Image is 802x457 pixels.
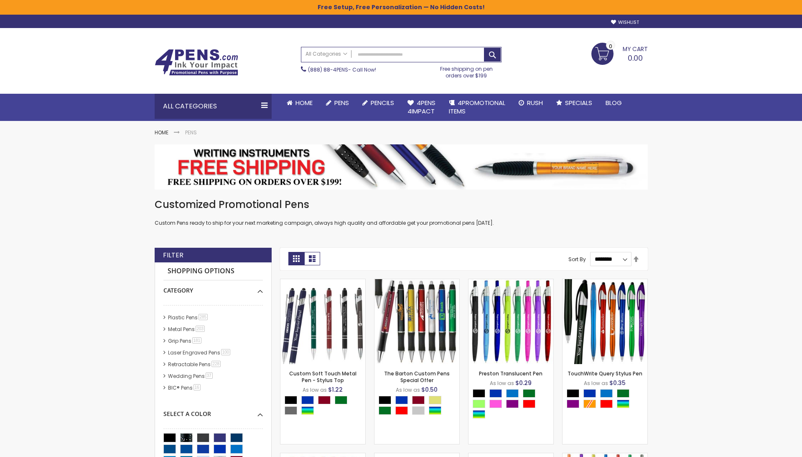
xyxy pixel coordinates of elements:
div: Burgundy [318,396,331,404]
div: Black [567,389,579,398]
span: 228 [211,361,221,367]
span: $0.50 [421,385,438,394]
div: Select A Color [473,389,553,421]
div: Select A Color [163,404,263,418]
a: Plastic Pens285 [166,314,211,321]
a: All Categories [301,47,351,61]
a: The Barton Custom Pens Special Offer [374,279,459,286]
span: 203 [196,326,205,332]
span: 4Pens 4impact [407,98,435,116]
a: Metal Pens203 [166,326,208,333]
div: Select A Color [285,396,365,417]
div: Purple [506,400,519,408]
div: Green [523,389,535,398]
a: 0.00 0 [591,43,648,64]
div: Grey [285,406,297,415]
span: 285 [199,314,208,320]
span: 0.00 [628,53,643,63]
div: Green Light [473,400,485,408]
div: Blue Light [600,389,613,398]
a: Preston Translucent Pen [468,279,553,286]
strong: Filter [163,251,183,260]
a: Retractable Pens228 [166,361,224,368]
a: TouchWrite Query Stylus Pen [568,370,642,377]
div: Blue [395,396,408,404]
span: Pens [334,98,349,107]
a: Preston Translucent Pen [479,370,542,377]
div: Red [523,400,535,408]
div: Select A Color [567,389,647,410]
div: Blue [301,396,314,404]
label: Sort By [568,255,586,262]
a: Grip Pens181 [166,337,205,344]
div: Black [379,396,391,404]
div: Pink [489,400,502,408]
a: Home [155,129,168,136]
a: (888) 88-4PENS [308,66,348,73]
div: Category [163,280,263,295]
span: - Call Now! [308,66,376,73]
strong: Shopping Options [163,262,263,280]
div: Red [600,400,613,408]
div: Red [395,406,408,415]
strong: Pens [185,129,197,136]
a: TouchWrite Query Stylus Pen [563,279,647,286]
span: As low as [303,386,327,393]
a: Home [280,94,319,112]
a: Custom Soft Touch Metal Pen - Stylus Top [280,279,365,286]
span: As low as [396,386,420,393]
div: Custom Pens ready to ship for your next marketing campaign, always high quality and affordable ge... [155,198,648,227]
div: Free shipping on pen orders over $199 [431,62,502,79]
span: 37 [206,372,213,379]
div: Assorted [429,406,441,415]
span: As low as [490,380,514,387]
div: Purple [567,400,579,408]
span: 100 [221,349,231,355]
div: Assorted [617,400,629,408]
span: All Categories [306,51,347,57]
div: Green [617,389,629,398]
div: Gold [429,396,441,404]
span: Blog [606,98,622,107]
span: $1.22 [328,385,343,394]
div: Blue [489,389,502,398]
div: Assorted [301,406,314,415]
div: Black [473,389,485,398]
span: As low as [584,380,608,387]
img: Pens [155,144,648,190]
img: The Barton Custom Pens Special Offer [374,279,459,364]
a: Specials [550,94,599,112]
a: BIC® Pens16 [166,384,204,391]
a: Blog [599,94,629,112]
span: 0 [609,42,612,50]
a: Pens [319,94,356,112]
a: 4PROMOTIONALITEMS [442,94,512,121]
span: Specials [565,98,592,107]
div: All Categories [155,94,272,119]
div: Assorted [473,410,485,418]
img: TouchWrite Query Stylus Pen [563,279,647,364]
a: The Barton Custom Pens Special Offer [384,370,450,384]
div: Burgundy [412,396,425,404]
h1: Customized Promotional Pens [155,198,648,211]
a: Wedding Pens37 [166,372,216,380]
span: 181 [192,337,202,344]
a: Laser Engraved Pens100 [166,349,234,356]
strong: Grid [288,252,304,265]
img: Custom Soft Touch Metal Pen - Stylus Top [280,279,365,364]
div: Green [335,396,347,404]
span: 16 [193,384,201,390]
div: Select A Color [379,396,459,417]
a: Pencils [356,94,401,112]
img: 4Pens Custom Pens and Promotional Products [155,49,238,76]
span: $0.29 [515,379,532,387]
div: Blue Light [506,389,519,398]
a: Wishlist [611,19,639,26]
img: Preston Translucent Pen [468,279,553,364]
span: Rush [527,98,543,107]
span: Pencils [371,98,394,107]
div: Silver [412,406,425,415]
span: Home [295,98,313,107]
a: Custom Soft Touch Metal Pen - Stylus Top [289,370,356,384]
a: Rush [512,94,550,112]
